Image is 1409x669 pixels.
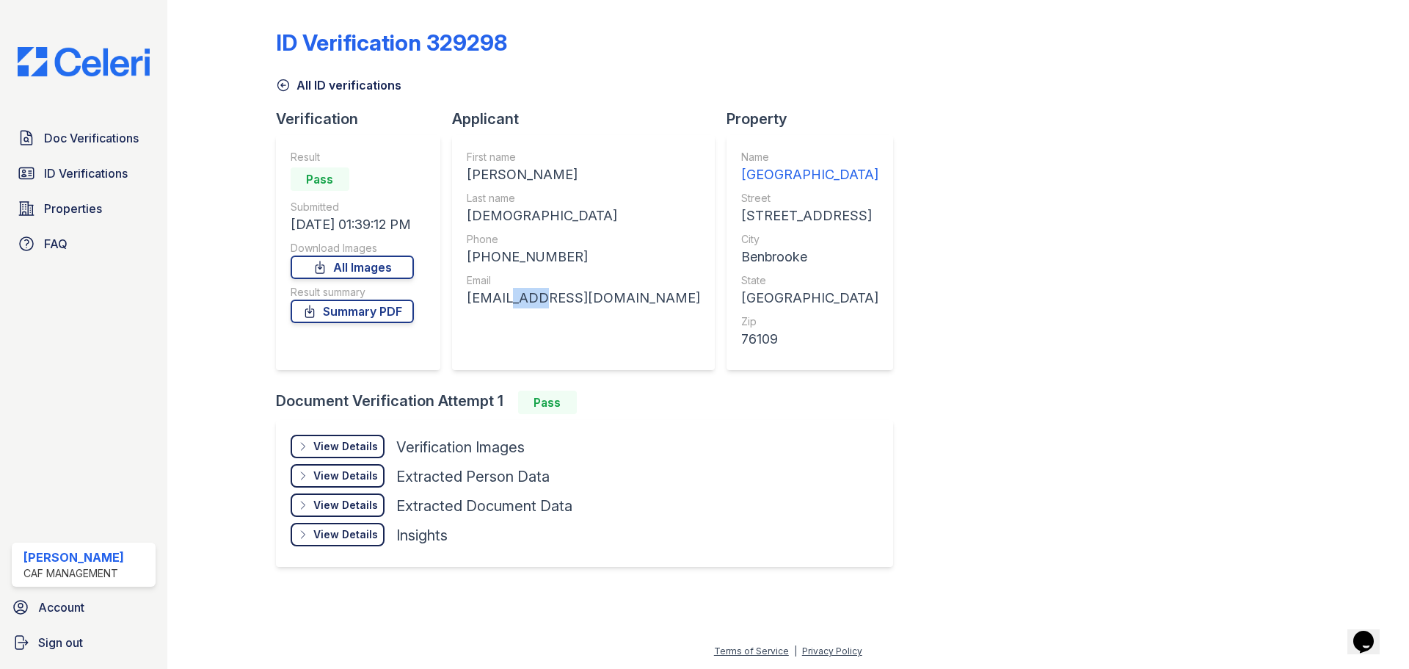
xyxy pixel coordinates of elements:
[452,109,727,129] div: Applicant
[1347,610,1394,654] iframe: chat widget
[276,391,905,414] div: Document Verification Attempt 1
[44,164,128,182] span: ID Verifications
[741,329,878,350] div: 76109
[794,646,797,657] div: |
[396,437,525,458] div: Verification Images
[6,47,161,76] img: CE_Logo_Blue-a8612792a0a2168367f1c8372b55b34899dd931a85d93a1a3d3e32e68fde9ad4.png
[467,164,700,185] div: [PERSON_NAME]
[741,273,878,288] div: State
[467,191,700,206] div: Last name
[276,29,507,56] div: ID Verification 329298
[741,288,878,308] div: [GEOGRAPHIC_DATA]
[6,593,161,622] a: Account
[313,527,378,542] div: View Details
[291,256,414,279] a: All Images
[313,498,378,513] div: View Details
[467,150,700,164] div: First name
[276,76,401,94] a: All ID verifications
[291,150,414,164] div: Result
[12,229,156,258] a: FAQ
[313,439,378,454] div: View Details
[396,496,572,516] div: Extracted Document Data
[291,200,414,214] div: Submitted
[44,235,68,253] span: FAQ
[38,599,84,616] span: Account
[467,206,700,226] div: [DEMOGRAPHIC_DATA]
[291,167,349,191] div: Pass
[741,150,878,164] div: Name
[6,628,161,657] a: Sign out
[467,232,700,247] div: Phone
[467,273,700,288] div: Email
[396,466,550,487] div: Extracted Person Data
[741,247,878,267] div: Benbrooke
[12,123,156,153] a: Doc Verifications
[291,300,414,323] a: Summary PDF
[38,634,83,651] span: Sign out
[518,391,577,414] div: Pass
[313,469,378,483] div: View Details
[291,285,414,300] div: Result summary
[741,232,878,247] div: City
[467,247,700,267] div: [PHONE_NUMBER]
[467,288,700,308] div: [EMAIL_ADDRESS][DOMAIN_NAME]
[741,314,878,329] div: Zip
[12,159,156,188] a: ID Verifications
[23,566,124,581] div: CAF Management
[802,646,862,657] a: Privacy Policy
[12,194,156,223] a: Properties
[44,200,102,217] span: Properties
[291,241,414,256] div: Download Images
[276,109,452,129] div: Verification
[741,164,878,185] div: [GEOGRAPHIC_DATA]
[714,646,789,657] a: Terms of Service
[741,191,878,206] div: Street
[23,549,124,566] div: [PERSON_NAME]
[291,214,414,235] div: [DATE] 01:39:12 PM
[396,525,448,546] div: Insights
[727,109,905,129] div: Property
[44,129,139,147] span: Doc Verifications
[741,206,878,226] div: [STREET_ADDRESS]
[741,150,878,185] a: Name [GEOGRAPHIC_DATA]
